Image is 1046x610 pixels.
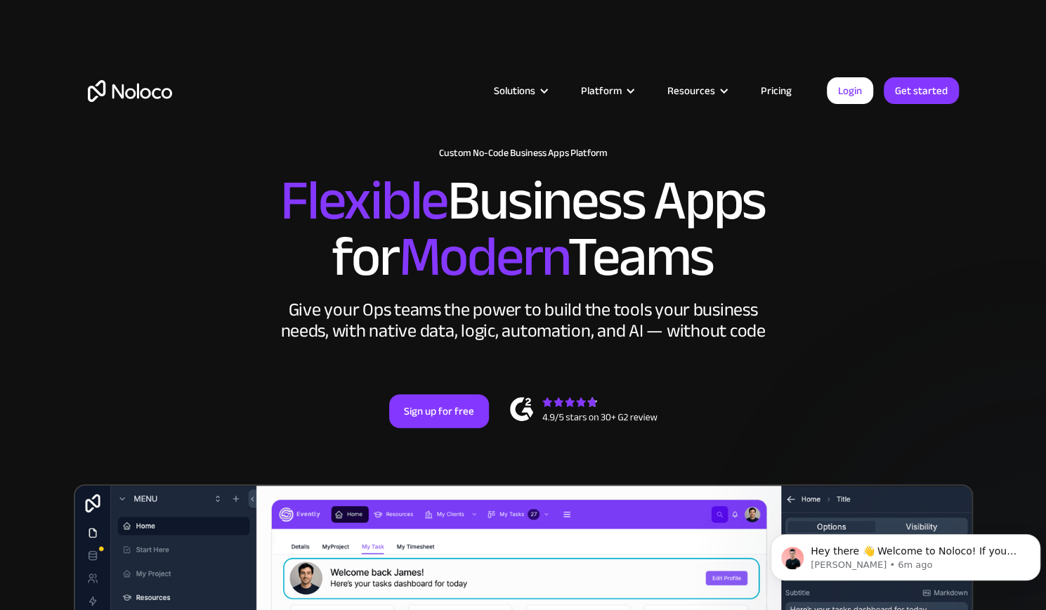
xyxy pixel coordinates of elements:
[563,82,650,100] div: Platform
[88,173,959,285] h2: Business Apps for Teams
[389,394,489,428] a: Sign up for free
[476,82,563,100] div: Solutions
[884,77,959,104] a: Get started
[827,77,873,104] a: Login
[581,82,622,100] div: Platform
[667,82,715,100] div: Resources
[494,82,535,100] div: Solutions
[280,148,447,253] span: Flexible
[650,82,743,100] div: Resources
[743,82,809,100] a: Pricing
[398,205,568,309] span: Modern
[277,299,769,342] div: Give your Ops teams the power to build the tools your business needs, with native data, logic, au...
[88,80,172,102] a: home
[765,505,1046,603] iframe: Intercom notifications message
